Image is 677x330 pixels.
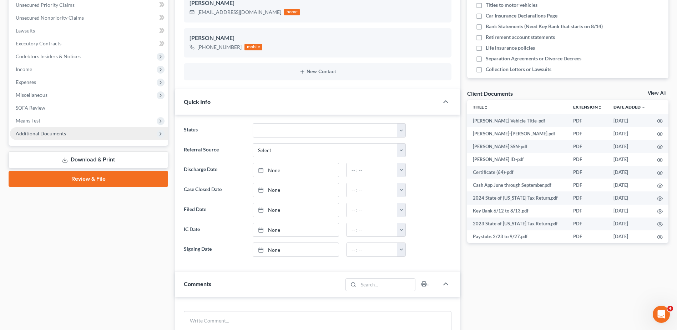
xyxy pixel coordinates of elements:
span: Retirement account statements [486,34,555,41]
div: home [284,9,300,15]
td: [PERSON_NAME] SSN-pdf [467,140,567,153]
span: Income [16,66,32,72]
td: [DATE] [608,217,651,230]
td: Key Bank 6/12 to 8/13.pdf [467,205,567,217]
a: Review & File [9,171,168,187]
span: Life insurance policies [486,44,535,51]
label: Status [180,123,249,137]
input: Search... [358,279,415,291]
div: [PHONE_NUMBER] [197,44,242,51]
td: PDF [567,166,608,179]
td: [DATE] [608,153,651,166]
a: None [253,223,339,237]
input: -- : -- [347,203,398,217]
span: 4 [667,306,673,311]
td: [PERSON_NAME] Vehicle Title-pdf [467,114,567,127]
a: View All [648,91,666,96]
label: Discharge Date [180,163,249,177]
span: Executory Contracts [16,40,61,46]
div: [PERSON_NAME] [190,34,446,42]
td: [DATE] [608,127,651,140]
span: Unsecured Nonpriority Claims [16,15,84,21]
td: Paystubs 2/23 to 9/27.pdf [467,230,567,243]
button: New Contact [190,69,446,75]
td: [DATE] [608,166,651,179]
td: PDF [567,114,608,127]
a: Extensionunfold_more [573,104,602,110]
label: Referral Source [180,143,249,157]
i: expand_more [641,105,646,110]
div: Client Documents [467,90,513,97]
a: None [253,243,339,256]
span: Lawsuits [16,27,35,34]
a: Lawsuits [10,24,168,37]
td: [DATE] [608,179,651,191]
span: Payment [486,76,505,84]
div: [EMAIL_ADDRESS][DOMAIN_NAME] [197,9,281,16]
a: None [253,183,339,197]
td: [DATE] [608,191,651,204]
div: mobile [244,44,262,50]
span: Expenses [16,79,36,85]
td: 2023 State of [US_STATE] Tax Return.pdf [467,217,567,230]
td: PDF [567,179,608,191]
a: Unsecured Nonpriority Claims [10,11,168,24]
input: -- : -- [347,223,398,237]
input: -- : -- [347,183,398,197]
input: -- : -- [347,243,398,256]
a: SOFA Review [10,101,168,114]
td: [DATE] [608,230,651,243]
a: Executory Contracts [10,37,168,50]
td: Cash App June through September.pdf [467,179,567,191]
label: IC Date [180,223,249,237]
a: Date Added expand_more [613,104,646,110]
span: Bank Statements (Need Key Bank that starts on 8/14) [486,23,603,30]
span: Car Insurance Declarations Page [486,12,557,19]
span: Additional Documents [16,130,66,136]
label: Filed Date [180,203,249,217]
td: PDF [567,191,608,204]
label: Signing Date [180,242,249,257]
span: Separation Agreements or Divorce Decrees [486,55,581,62]
td: PDF [567,205,608,217]
td: Certificate (64)-pdf [467,166,567,179]
td: [DATE] [608,140,651,153]
i: unfold_more [598,105,602,110]
td: [PERSON_NAME]-[PERSON_NAME].pdf [467,127,567,140]
span: Comments [184,280,211,287]
label: Case Closed Date [180,183,249,197]
td: 2024 State of [US_STATE] Tax Return.pdf [467,191,567,204]
a: None [253,163,339,177]
iframe: Intercom live chat [653,306,670,323]
span: Means Test [16,117,40,124]
td: PDF [567,230,608,243]
span: Unsecured Priority Claims [16,2,75,8]
input: -- : -- [347,163,398,177]
a: Titleunfold_more [473,104,488,110]
td: PDF [567,140,608,153]
span: Titles to motor vehicles [486,1,537,9]
td: PDF [567,217,608,230]
td: [DATE] [608,114,651,127]
span: SOFA Review [16,105,45,111]
span: Collection Letters or Lawsuits [486,66,551,73]
td: [PERSON_NAME] ID-pdf [467,153,567,166]
td: [DATE] [608,205,651,217]
a: None [253,203,339,217]
td: PDF [567,153,608,166]
a: Download & Print [9,151,168,168]
span: Codebtors Insiders & Notices [16,53,81,59]
i: unfold_more [484,105,488,110]
span: Quick Info [184,98,211,105]
span: Miscellaneous [16,92,47,98]
td: PDF [567,127,608,140]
